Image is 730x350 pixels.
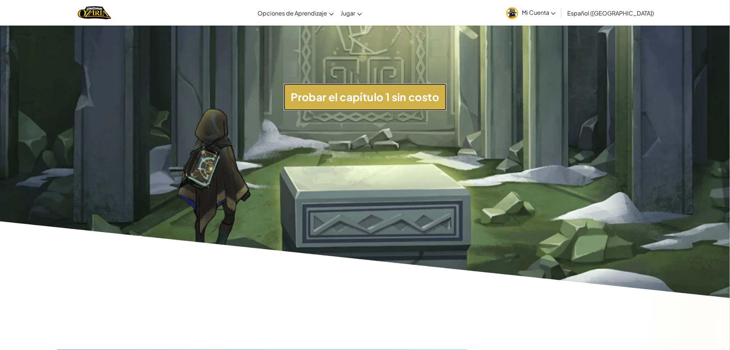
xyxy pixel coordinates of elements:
[503,1,559,24] a: Mi Cuenta
[78,5,111,20] img: Home
[564,3,658,23] a: Español ([GEOGRAPHIC_DATA])
[522,9,556,16] span: Mi Cuenta
[341,9,355,17] span: Jugar
[284,84,447,111] button: Probar el capítulo 1 sin costo
[567,9,654,17] span: Español ([GEOGRAPHIC_DATA])
[78,5,111,20] a: Ozaria by CodeCombat logo
[506,7,518,19] img: avatar
[337,3,366,23] a: Jugar
[254,3,337,23] a: Opciones de Aprendizaje
[258,9,327,17] span: Opciones de Aprendizaje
